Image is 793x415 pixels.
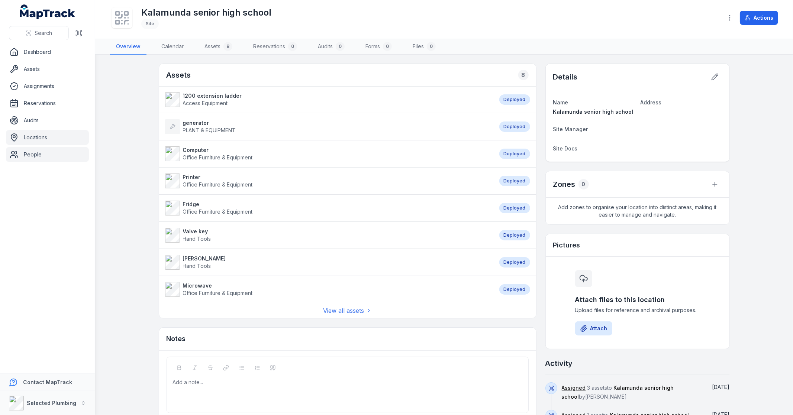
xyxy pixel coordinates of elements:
[223,42,232,51] div: 8
[165,201,492,215] a: FridgeOffice Furniture & Equipment
[499,257,530,268] div: Deployed
[641,99,662,106] span: Address
[383,42,392,51] div: 0
[155,39,190,55] a: Calendar
[183,263,211,269] span: Hand Tools
[578,179,589,189] div: 0
[553,108,634,115] span: Kalamunda senior high school
[6,79,89,94] a: Assignments
[183,154,253,161] span: Office Furniture & Equipment
[183,92,242,100] strong: 1200 extension ladder
[562,384,586,392] a: Assigned
[312,39,351,55] a: Audits0
[407,39,442,55] a: Files0
[6,113,89,128] a: Audits
[183,290,253,296] span: Office Furniture & Equipment
[575,321,612,335] button: Attach
[165,255,492,270] a: [PERSON_NAME]Hand Tools
[183,201,253,208] strong: Fridge
[499,284,530,295] div: Deployed
[6,147,89,162] a: People
[323,306,372,315] a: View all assets
[518,70,529,80] div: 8
[546,198,729,224] span: Add zones to organise your location into distinct areas, making it easier to manage and navigate.
[553,145,578,152] span: Site Docs
[427,42,436,51] div: 0
[35,29,52,37] span: Search
[27,400,76,406] strong: Selected Plumbing
[183,228,211,235] strong: Valve key
[499,94,530,105] div: Deployed
[183,127,236,133] span: PLANT & EQUIPMENT
[712,384,730,390] time: 16/05/2025, 6:36:01 am
[499,203,530,213] div: Deployed
[165,146,492,161] a: ComputerOffice Furniture & Equipment
[165,119,492,134] a: generatorPLANT & EQUIPMENT
[165,174,492,188] a: PrinterOffice Furniture & Equipment
[23,379,72,385] strong: Contact MapTrack
[6,130,89,145] a: Locations
[141,7,271,19] h1: Kalamunda senior high school
[562,385,674,400] span: Kalamunda senior high school
[499,176,530,186] div: Deployed
[360,39,398,55] a: Forms0
[6,45,89,59] a: Dashboard
[9,26,69,40] button: Search
[183,208,253,215] span: Office Furniture & Equipment
[183,100,228,106] span: Access Equipment
[183,255,226,262] strong: [PERSON_NAME]
[575,307,700,314] span: Upload files for reference and archival purposes.
[183,119,236,127] strong: generator
[553,240,580,250] h3: Pictures
[183,181,253,188] span: Office Furniture & Equipment
[183,174,253,181] strong: Printer
[165,92,492,107] a: 1200 extension ladderAccess Equipment
[165,228,492,243] a: Valve keyHand Tools
[575,295,700,305] h3: Attach files to this location
[553,179,576,189] h2: Zones
[740,11,778,25] button: Actions
[110,39,146,55] a: Overview
[553,99,568,106] span: Name
[336,42,345,51] div: 0
[167,70,191,80] h2: Assets
[712,384,730,390] span: [DATE]
[20,4,75,19] a: MapTrack
[183,146,253,154] strong: Computer
[247,39,303,55] a: Reservations0
[499,149,530,159] div: Deployed
[6,62,89,77] a: Assets
[183,236,211,242] span: Hand Tools
[288,42,297,51] div: 0
[553,72,578,82] h2: Details
[141,19,159,29] div: Site
[165,282,492,297] a: MicrowaveOffice Furniture & Equipment
[499,230,530,240] div: Deployed
[553,126,588,132] span: Site Manager
[562,385,674,400] span: 3 assets to by [PERSON_NAME]
[499,121,530,132] div: Deployed
[183,282,253,289] strong: Microwave
[545,358,573,369] h2: Activity
[199,39,238,55] a: Assets8
[167,334,186,344] h3: Notes
[6,96,89,111] a: Reservations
